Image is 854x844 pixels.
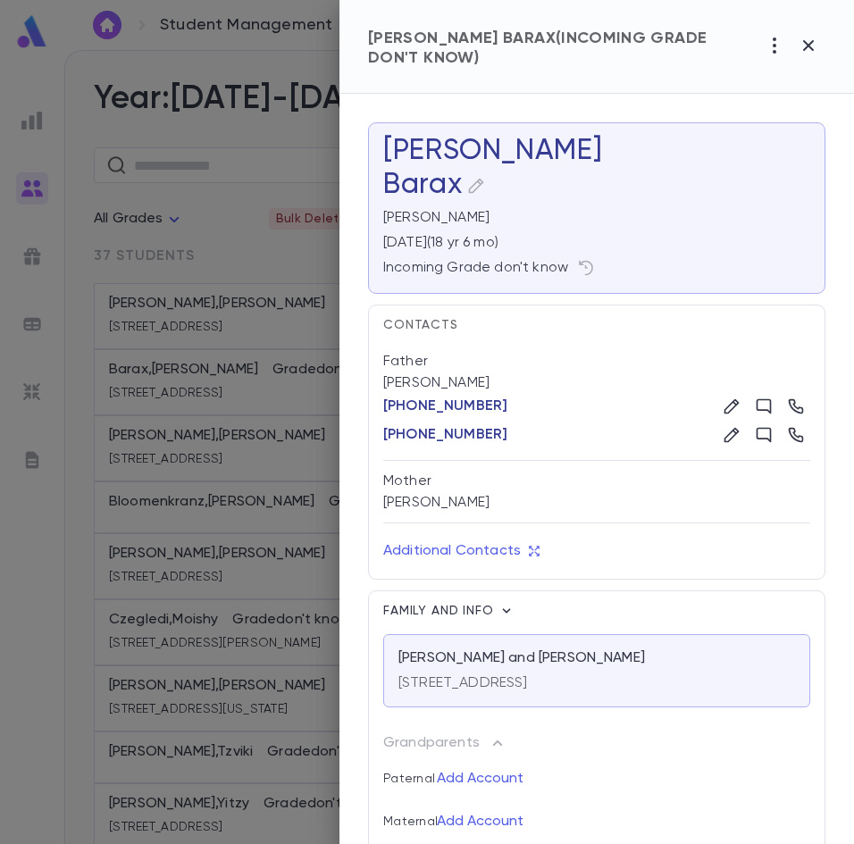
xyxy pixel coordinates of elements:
[383,472,431,490] div: Mother
[383,542,540,560] p: Additional Contacts
[383,341,810,461] div: [PERSON_NAME]
[383,729,507,757] button: Grandparents
[383,461,810,523] div: [PERSON_NAME]
[383,352,428,371] div: Father
[383,426,507,444] button: [PHONE_NUMBER]
[398,674,528,692] p: [STREET_ADDRESS]
[383,534,540,568] button: Additional Contacts
[398,649,645,667] p: [PERSON_NAME] and [PERSON_NAME]
[383,734,480,752] p: Grandparents
[383,605,498,617] span: Family and info
[383,800,437,829] p: Maternal
[376,202,810,227] div: [PERSON_NAME]
[376,227,810,252] div: [DATE] ( 18 yr 6 mo )
[368,29,758,68] span: [PERSON_NAME] Barax ( Incoming Grade don't know )
[437,765,523,793] button: Add Account
[383,168,810,202] div: Barax
[383,134,810,202] h3: [PERSON_NAME]
[383,254,810,282] div: Incoming Grade don't know
[383,397,507,415] button: [PHONE_NUMBER]
[437,807,523,836] button: Add Account
[383,757,437,786] p: Paternal
[383,319,458,331] span: Contacts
